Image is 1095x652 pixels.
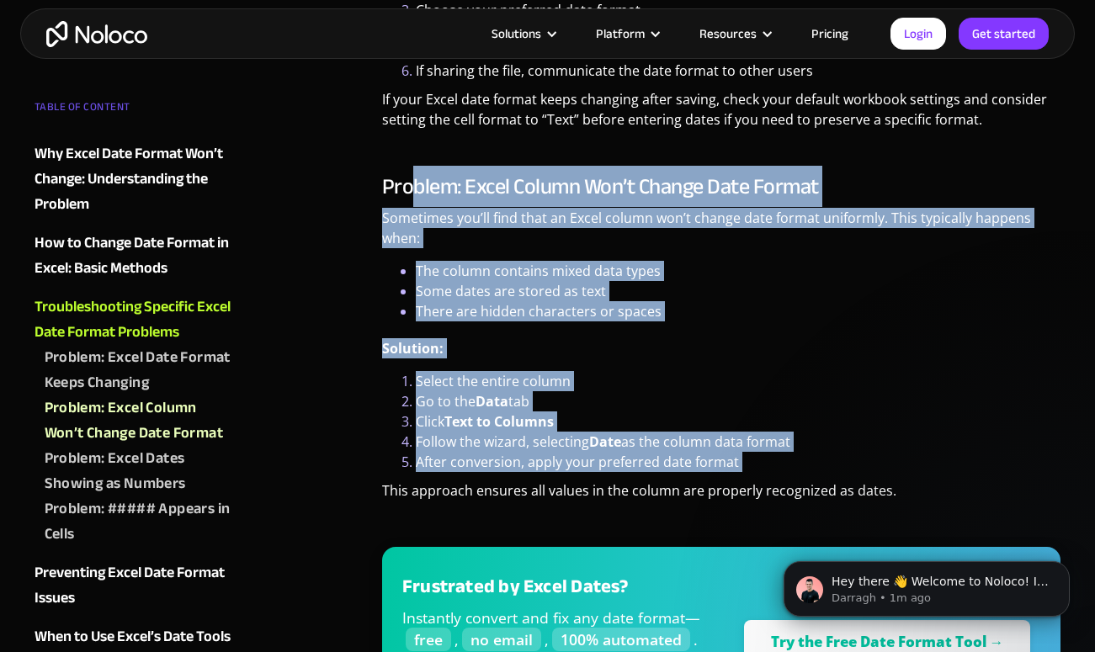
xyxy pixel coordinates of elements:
[35,94,238,128] div: TABLE OF CONTENT
[45,446,238,496] a: Problem: Excel Dates Showing as Numbers
[35,141,238,217] a: Why Excel Date Format Won’t Change: Understanding the Problem
[416,61,1061,81] li: If sharing the file, communicate the date format to other users
[45,496,238,547] a: Problem: ##### Appears in Cells
[382,174,1061,199] h3: Problem: Excel Column Won’t Change Date Format
[589,432,621,451] strong: Date
[35,294,238,345] a: Troubleshooting Specific Excel Date Format Problems
[45,345,238,395] a: Problem: Excel Date Format Keeps Changing
[35,624,231,649] div: When to Use Excel’s Date Tools
[35,231,238,281] a: How to Change Date Format in Excel: Basic Methods
[462,628,541,651] span: no email
[476,392,508,411] strong: Data
[596,23,645,45] div: Platform
[416,432,1061,452] li: Follow the wizard, selecting as the column data format
[416,261,1061,281] li: The column contains mixed data types
[678,23,790,45] div: Resources
[382,480,1061,513] p: This approach ensures all values in the column are properly recognized as dates.
[35,624,238,649] a: When to Use Excel’s Date Tools
[382,339,444,358] strong: Solution:
[382,208,1061,261] p: Sometimes you’ll find that an Excel column won’t change date format uniformly. This typically hap...
[575,23,678,45] div: Platform
[35,560,238,611] a: Preventing Excel Date Format Issues
[416,371,1061,391] li: Select the entire column
[416,452,1061,472] li: After conversion, apply your preferred date format
[416,411,1061,432] li: Click
[959,18,1049,50] a: Get started
[45,395,238,446] a: Problem: Excel Column Won’t Change Date Format
[470,23,575,45] div: Solutions
[416,281,1061,301] li: Some dates are stored as text
[46,21,147,47] a: home
[444,412,554,431] strong: Text to Columns
[552,628,690,651] span: 100% automated
[402,574,714,599] h3: Frustrated by Excel Dates?
[758,526,1095,644] iframe: Intercom notifications message
[382,89,1061,142] p: If your Excel date format keeps changing after saving, check your default workbook settings and c...
[406,628,451,651] span: free
[492,23,541,45] div: Solutions
[699,23,757,45] div: Resources
[790,23,869,45] a: Pricing
[416,391,1061,411] li: Go to the tab
[416,301,1061,321] li: There are hidden characters or spaces
[890,18,946,50] a: Login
